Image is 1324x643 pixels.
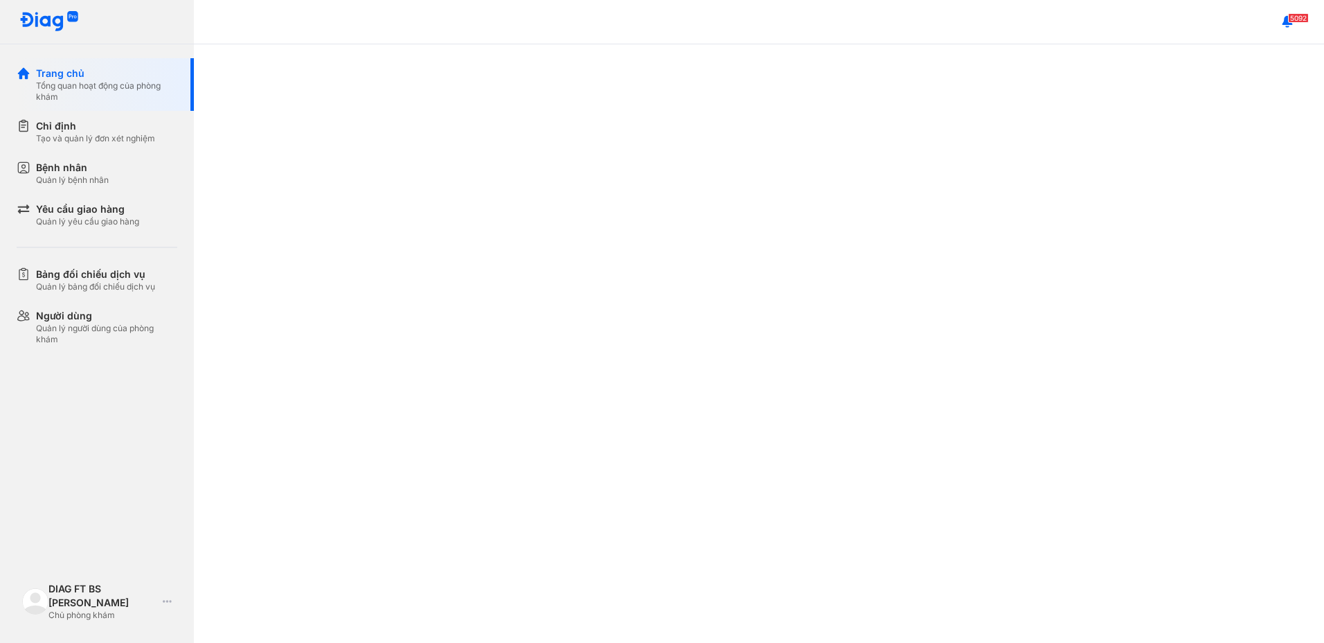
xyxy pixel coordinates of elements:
div: Quản lý người dùng của phòng khám [36,323,177,345]
img: logo [19,11,79,33]
div: Bảng đối chiếu dịch vụ [36,267,155,281]
span: 5092 [1288,13,1309,23]
div: Tạo và quản lý đơn xét nghiệm [36,133,155,144]
div: Chỉ định [36,119,155,133]
div: Quản lý bệnh nhân [36,175,109,186]
div: Quản lý bảng đối chiếu dịch vụ [36,281,155,292]
div: Trang chủ [36,67,177,80]
div: DIAG FT BS [PERSON_NAME] [48,582,157,610]
div: Tổng quan hoạt động của phòng khám [36,80,177,103]
div: Quản lý yêu cầu giao hàng [36,216,139,227]
div: Người dùng [36,309,177,323]
div: Bệnh nhân [36,161,109,175]
div: Yêu cầu giao hàng [36,202,139,216]
div: Chủ phòng khám [48,610,157,621]
img: logo [22,588,48,615]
